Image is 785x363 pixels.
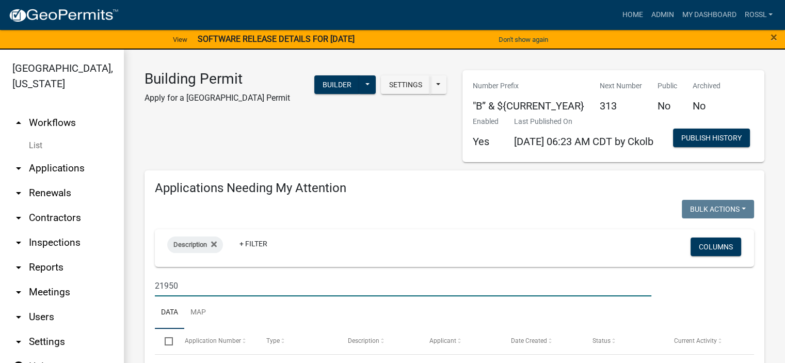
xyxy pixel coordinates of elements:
i: arrow_drop_down [12,236,25,249]
i: arrow_drop_down [12,162,25,175]
datatable-header-cell: Date Created [501,329,583,354]
button: Settings [381,75,430,94]
i: arrow_drop_up [12,117,25,129]
p: Apply for a [GEOGRAPHIC_DATA] Permit [145,92,290,104]
span: Type [266,337,280,344]
datatable-header-cell: Type [256,329,338,354]
h5: 313 [600,100,642,112]
h3: Building Permit [145,70,290,88]
p: Enabled [473,116,499,127]
p: Number Prefix [473,81,584,91]
button: Columns [691,238,741,256]
i: arrow_drop_down [12,336,25,348]
h5: Yes [473,135,499,148]
p: Archived [693,81,720,91]
datatable-header-cell: Applicant [420,329,501,354]
a: + Filter [231,234,276,253]
datatable-header-cell: Status [583,329,664,354]
span: Application Number [185,337,241,344]
span: Description [173,241,207,248]
button: Publish History [673,129,750,147]
p: Public [658,81,677,91]
a: RossL [740,5,777,25]
i: arrow_drop_down [12,212,25,224]
a: Data [155,296,184,329]
span: Description [348,337,379,344]
datatable-header-cell: Current Activity [664,329,746,354]
span: Date Created [511,337,547,344]
wm-modal-confirm: Workflow Publish History [673,134,750,143]
datatable-header-cell: Application Number [174,329,256,354]
datatable-header-cell: Description [338,329,420,354]
span: [DATE] 06:23 AM CDT by Ckolb [514,135,653,148]
span: Current Activity [674,337,717,344]
input: Search for applications [155,275,651,296]
h5: "B” & ${CURRENT_YEAR} [473,100,584,112]
h5: No [658,100,677,112]
p: Next Number [600,81,642,91]
button: Builder [314,75,360,94]
i: arrow_drop_down [12,286,25,298]
datatable-header-cell: Select [155,329,174,354]
span: Status [592,337,611,344]
button: Don't show again [494,31,552,48]
h5: No [693,100,720,112]
strong: SOFTWARE RELEASE DETAILS FOR [DATE] [198,34,355,44]
button: Bulk Actions [682,200,754,218]
i: arrow_drop_down [12,261,25,274]
a: My Dashboard [678,5,740,25]
h4: Applications Needing My Attention [155,181,754,196]
i: arrow_drop_down [12,187,25,199]
a: Map [184,296,212,329]
span: Applicant [429,337,456,344]
button: Close [771,31,777,43]
span: × [771,30,777,44]
i: arrow_drop_down [12,311,25,323]
a: Home [618,5,647,25]
a: View [169,31,191,48]
a: Admin [647,5,678,25]
p: Last Published On [514,116,653,127]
